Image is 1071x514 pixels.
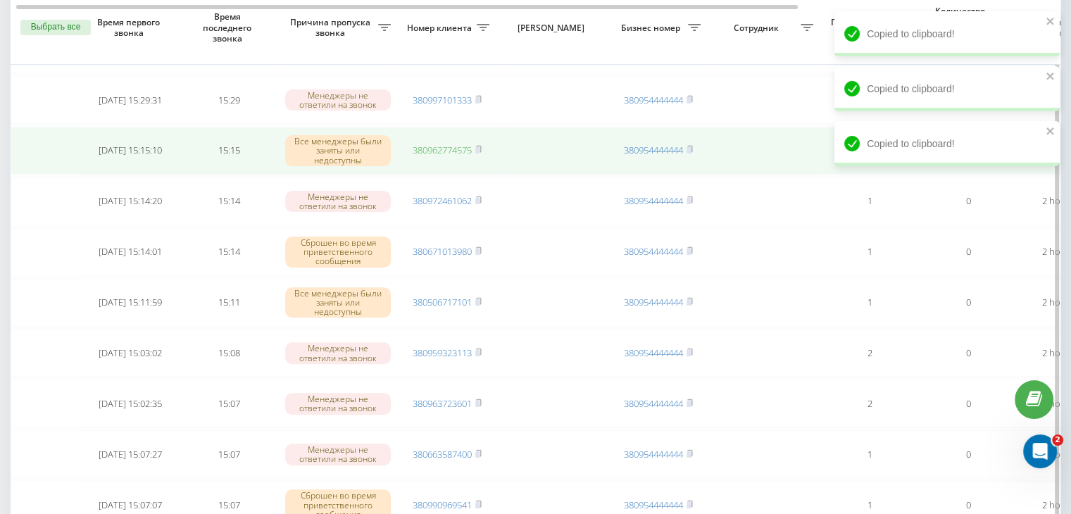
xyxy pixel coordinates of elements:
[81,177,180,225] td: [DATE] 15:14:20
[624,245,683,258] a: 380954444444
[413,499,472,511] a: 380990969541
[624,346,683,359] a: 380954444444
[413,448,472,460] a: 380663587400
[820,127,919,175] td: 1
[285,393,391,414] div: Менеджеры не ответили на звонок
[508,23,597,34] span: [PERSON_NAME]
[180,279,278,327] td: 15:11
[919,430,1017,478] td: 0
[285,17,378,39] span: Причина пропуска звонка
[919,380,1017,427] td: 0
[715,23,801,34] span: Сотрудник
[180,177,278,225] td: 15:14
[820,76,919,124] td: 1
[820,330,919,377] td: 2
[820,177,919,225] td: 1
[1046,70,1056,84] button: close
[81,330,180,377] td: [DATE] 15:03:02
[834,121,1060,166] div: Copied to clipboard!
[827,17,899,39] span: Пропущенных от клиента
[285,135,391,166] div: Все менеджеры были заняты или недоступны
[1046,15,1056,29] button: close
[20,20,91,35] button: Выбрать все
[285,89,391,111] div: Менеджеры не ответили на звонок
[191,11,267,44] span: Время последнего звонка
[285,237,391,268] div: Сброшен во время приветственного сообщения
[180,127,278,175] td: 15:15
[81,76,180,124] td: [DATE] 15:29:31
[624,194,683,207] a: 380954444444
[180,76,278,124] td: 15:29
[1046,125,1056,139] button: close
[413,94,472,106] a: 380997101333
[413,245,472,258] a: 380671013980
[919,177,1017,225] td: 0
[616,23,688,34] span: Бизнес номер
[285,444,391,465] div: Менеджеры не ответили на звонок
[180,430,278,478] td: 15:07
[820,228,919,276] td: 1
[919,279,1017,327] td: 0
[285,191,391,212] div: Менеджеры не ответили на звонок
[285,287,391,318] div: Все менеджеры были заняты или недоступны
[624,94,683,106] a: 380954444444
[624,144,683,156] a: 380954444444
[919,330,1017,377] td: 0
[413,346,472,359] a: 380959323113
[624,448,683,460] a: 380954444444
[624,499,683,511] a: 380954444444
[81,228,180,276] td: [DATE] 15:14:01
[81,430,180,478] td: [DATE] 15:07:27
[834,66,1060,111] div: Copied to clipboard!
[624,397,683,410] a: 380954444444
[81,127,180,175] td: [DATE] 15:15:10
[834,11,1060,56] div: Copied to clipboard!
[81,279,180,327] td: [DATE] 15:11:59
[1052,434,1063,446] span: 2
[820,430,919,478] td: 1
[919,228,1017,276] td: 0
[1023,434,1057,468] iframe: Intercom live chat
[405,23,477,34] span: Номер клиента
[413,397,472,410] a: 380963723601
[180,228,278,276] td: 15:14
[92,17,168,39] span: Время первого звонка
[820,279,919,327] td: 1
[413,296,472,308] a: 380506717101
[180,330,278,377] td: 15:08
[624,296,683,308] a: 380954444444
[413,194,472,207] a: 380972461062
[285,342,391,363] div: Менеджеры не ответили на звонок
[180,380,278,427] td: 15:07
[820,380,919,427] td: 2
[81,380,180,427] td: [DATE] 15:02:35
[413,144,472,156] a: 380962774575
